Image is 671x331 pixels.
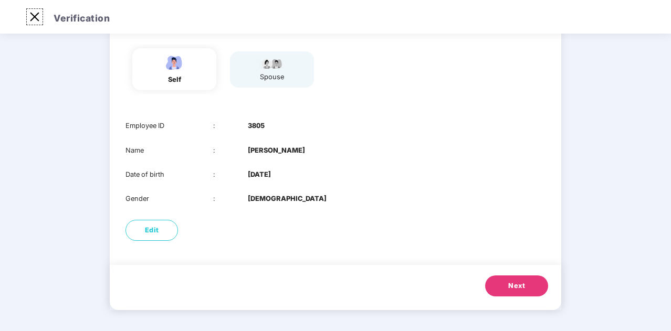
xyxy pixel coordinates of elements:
[145,225,159,236] span: Edit
[508,281,525,291] span: Next
[125,169,213,180] div: Date of birth
[161,74,187,85] div: self
[485,275,548,296] button: Next
[125,121,213,131] div: Employee ID
[213,194,248,204] div: :
[161,54,187,72] img: svg+xml;base64,PHN2ZyBpZD0iRW1wbG95ZWVfbWFsZSIgeG1sbnM9Imh0dHA6Ly93d3cudzMub3JnLzIwMDAvc3ZnIiB3aW...
[248,121,265,131] b: 3805
[213,145,248,156] div: :
[213,169,248,180] div: :
[259,72,285,82] div: spouse
[213,121,248,131] div: :
[248,169,271,180] b: [DATE]
[125,145,213,156] div: Name
[248,145,305,156] b: [PERSON_NAME]
[248,194,327,204] b: [DEMOGRAPHIC_DATA]
[259,57,285,69] img: svg+xml;base64,PHN2ZyB4bWxucz0iaHR0cDovL3d3dy53My5vcmcvMjAwMC9zdmciIHdpZHRoPSI5Ny44OTciIGhlaWdodD...
[125,220,178,241] button: Edit
[125,194,213,204] div: Gender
